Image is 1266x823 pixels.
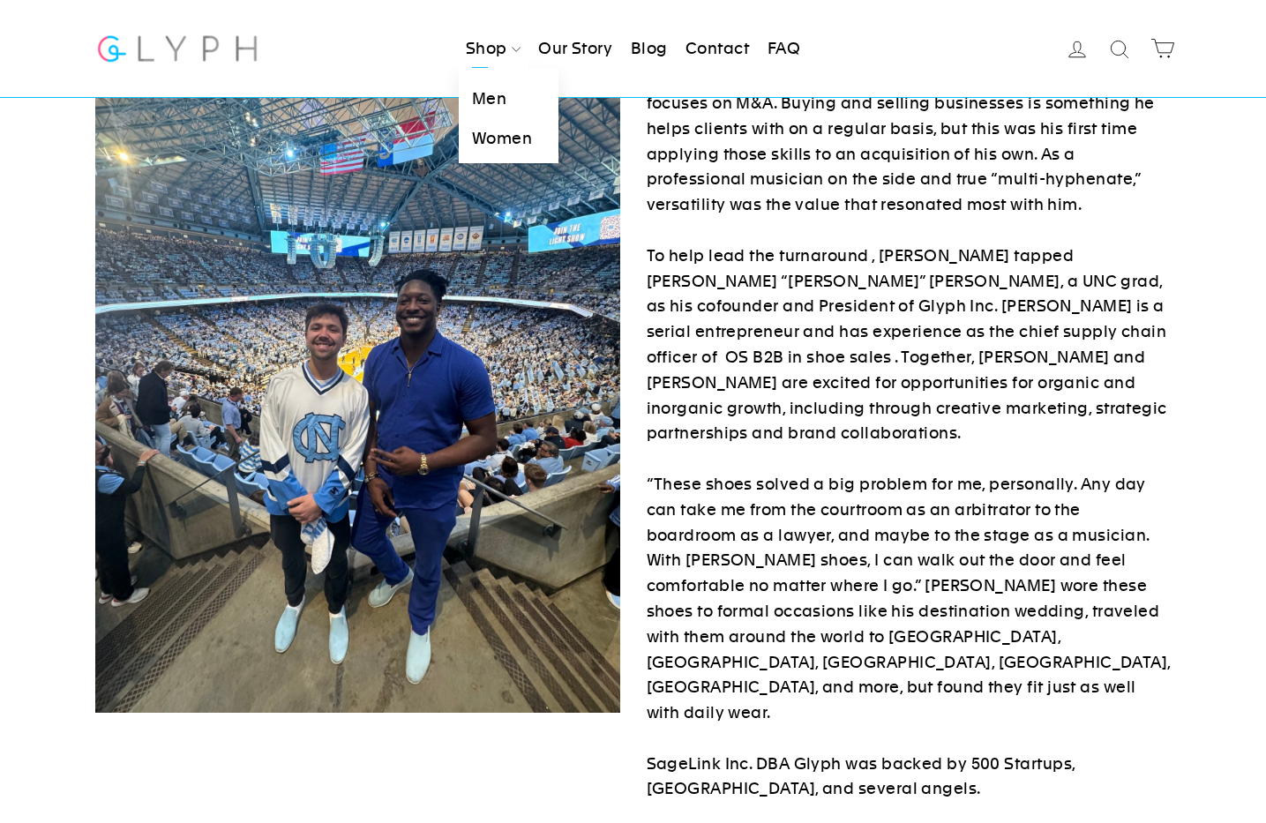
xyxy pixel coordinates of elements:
[678,29,756,68] a: Contact
[624,29,675,68] a: Blog
[760,29,807,68] a: FAQ
[1242,335,1266,488] iframe: Glyph - Referral program
[459,29,807,68] ul: Primary
[459,79,558,119] a: Men
[459,29,528,68] a: Shop
[459,119,558,159] a: Women
[95,25,260,71] img: Glyph
[531,29,619,68] a: Our Story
